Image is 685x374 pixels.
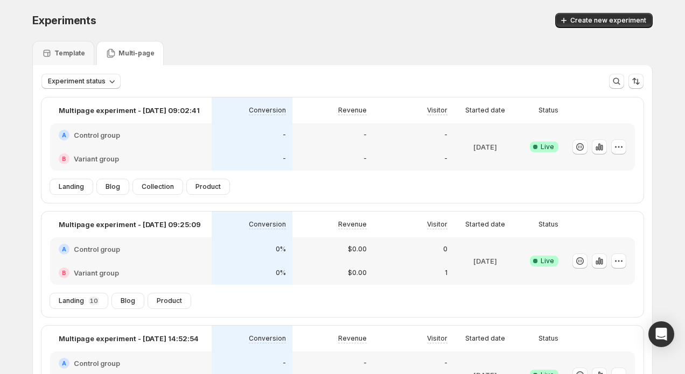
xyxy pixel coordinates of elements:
p: Multi-page [118,49,155,58]
h2: A [62,132,66,138]
p: 10 [89,298,98,304]
button: Sort the results [628,74,644,89]
p: 1 [445,269,448,277]
h2: Variant group [74,153,119,164]
p: $0.00 [348,245,367,253]
p: 0 [443,245,448,253]
span: Landing [59,182,84,191]
span: Blog [121,297,135,305]
span: Collection [142,182,174,191]
p: - [283,154,286,163]
button: Create new experiment [555,13,653,28]
p: Started date [465,106,505,115]
p: Revenue [338,106,367,115]
span: Experiment status [48,77,106,86]
p: Conversion [249,220,286,229]
span: Create new experiment [570,16,646,25]
h2: Control group [74,244,120,255]
p: - [364,359,367,368]
span: Landing [59,297,84,305]
button: Experiment status [41,74,121,89]
p: Started date [465,334,505,343]
p: - [283,131,286,139]
p: $0.00 [348,269,367,277]
p: Multipage experiment - [DATE] 09:02:41 [59,105,200,116]
span: Experiments [32,14,96,27]
p: - [444,359,448,368]
p: Conversion [249,106,286,115]
p: 0% [276,245,286,253]
p: Started date [465,220,505,229]
p: Visitor [427,334,448,343]
h2: A [62,360,66,366]
h2: Control group [74,130,120,140]
h2: Control group [74,358,120,369]
span: Live [541,143,554,151]
h2: B [62,270,66,276]
p: Status [539,334,558,343]
p: Visitor [427,106,448,115]
p: - [444,154,448,163]
p: - [364,154,367,163]
p: Visitor [427,220,448,229]
p: Multipage experiment - [DATE] 14:52:54 [59,333,199,344]
p: Status [539,220,558,229]
h2: Variant group [74,267,119,278]
span: Blog [106,182,120,191]
p: Status [539,106,558,115]
p: 0% [276,269,286,277]
span: Product [157,297,182,305]
p: [DATE] [473,142,497,152]
p: Conversion [249,334,286,343]
p: [DATE] [473,256,497,266]
p: Template [54,49,85,58]
p: - [364,131,367,139]
h2: B [62,156,66,162]
p: Revenue [338,334,367,343]
div: Open Intercom Messenger [648,321,674,347]
p: Revenue [338,220,367,229]
p: - [444,131,448,139]
p: Multipage experiment - [DATE] 09:25:09 [59,219,201,230]
p: - [283,359,286,368]
span: Product [195,182,221,191]
h2: A [62,246,66,252]
span: Live [541,257,554,265]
